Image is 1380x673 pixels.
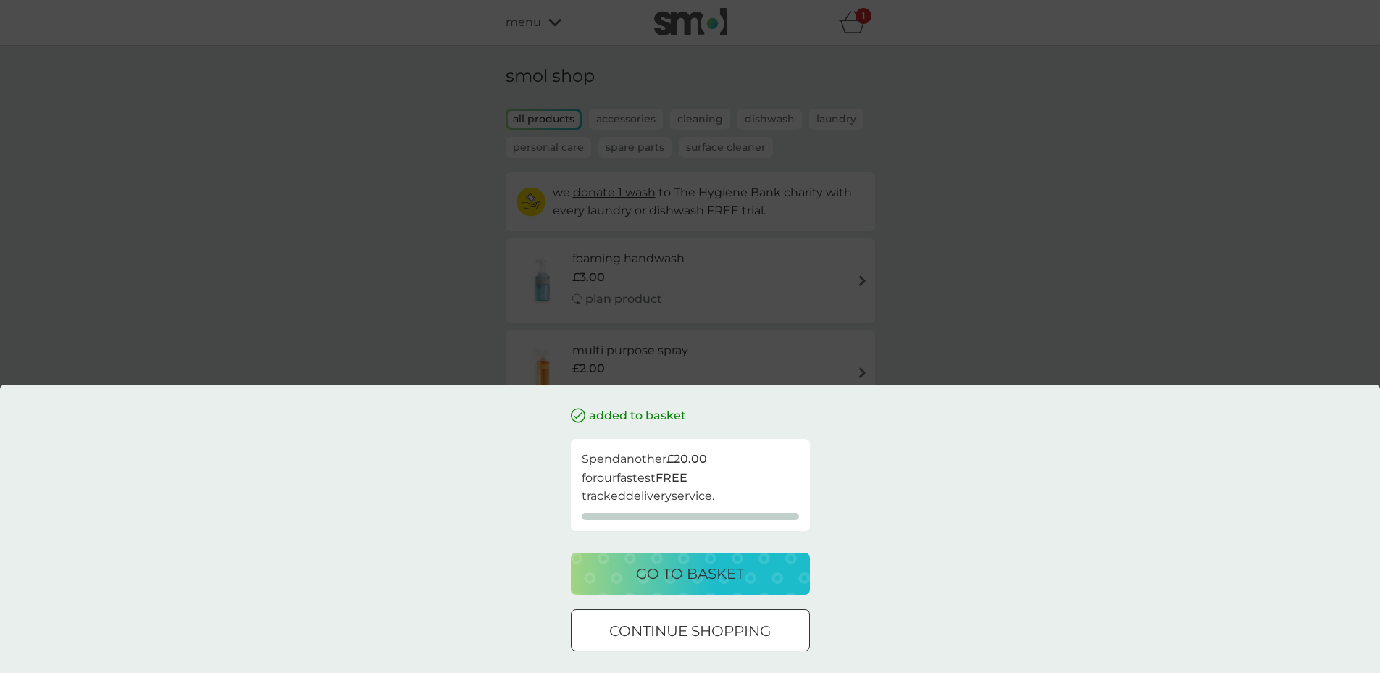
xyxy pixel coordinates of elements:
p: Spend another for our fastest tracked delivery service. [582,450,799,506]
p: go to basket [636,562,744,585]
button: go to basket [571,553,810,595]
p: continue shopping [609,619,771,643]
strong: FREE [656,471,687,485]
p: added to basket [589,406,686,425]
button: continue shopping [571,609,810,651]
strong: £20.00 [666,452,707,466]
